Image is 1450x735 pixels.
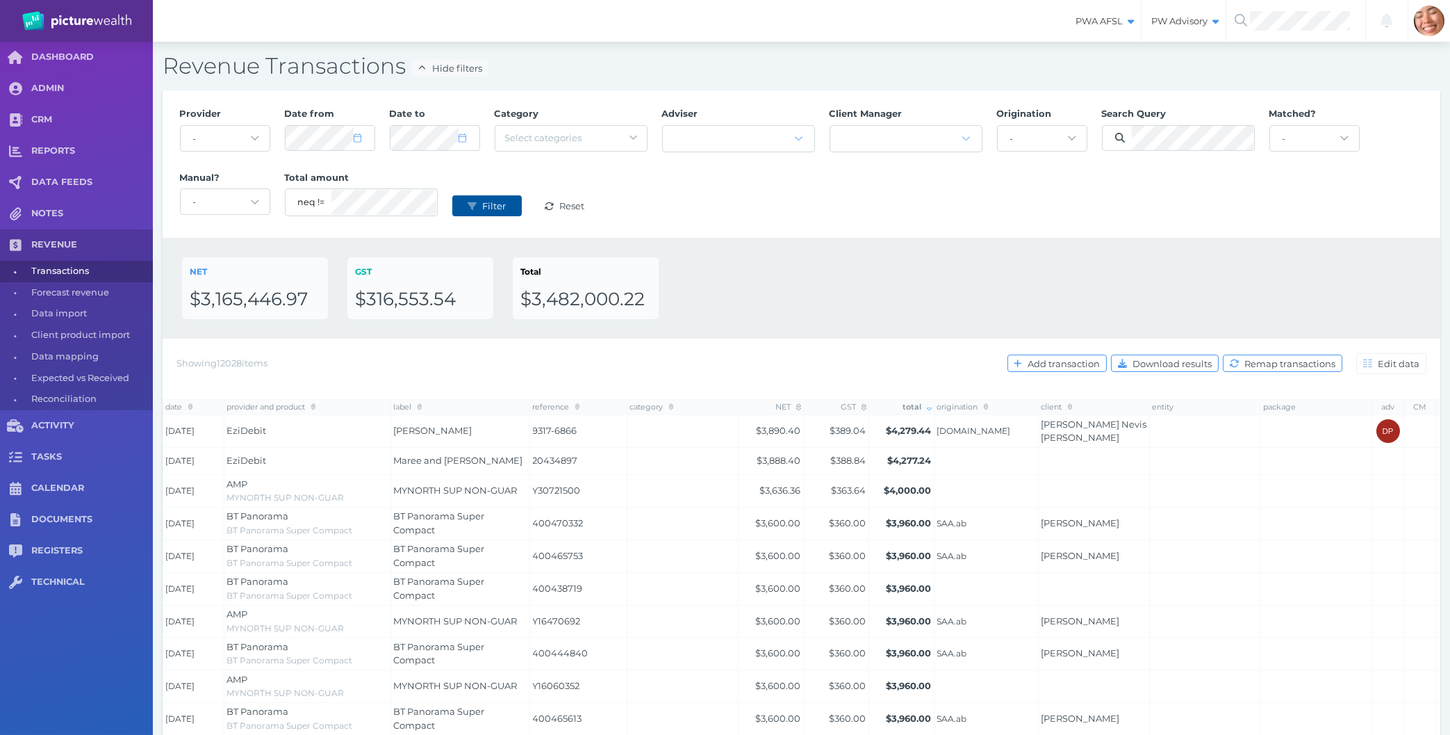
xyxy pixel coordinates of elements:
[163,507,224,540] td: [DATE]
[937,518,1036,529] span: SAA.ab
[163,475,224,508] td: [DATE]
[227,655,353,665] span: BT Panorama Super Compact
[31,346,148,368] span: Data mapping
[1007,355,1107,372] button: Add transaction
[530,702,627,735] td: 400465613
[227,688,345,698] span: MYNORTH SUP NON-GUAR
[841,402,866,412] span: GST
[390,108,426,119] span: Date to
[285,108,335,119] span: Date from
[533,647,625,661] span: 400444840
[227,558,353,568] span: BT Panorama Super Compact
[756,550,801,561] span: $3,600.00
[934,605,1039,638] td: SAA.ab
[530,638,627,670] td: 400444840
[227,674,248,685] span: AMP
[887,713,932,724] span: $3,960.00
[533,679,625,693] span: Y16060352
[887,615,932,627] span: $3,960.00
[1041,402,1073,412] span: client
[1102,108,1167,119] span: Search Query
[1041,517,1120,528] a: [PERSON_NAME]
[1041,615,1120,627] a: [PERSON_NAME]
[533,484,625,498] span: Y30721500
[31,83,153,95] span: ADMIN
[31,483,153,494] span: CALENDAR
[530,415,627,448] td: 9317-6866
[227,608,248,620] span: AMP
[31,177,153,188] span: DATA FEEDS
[1041,550,1120,561] a: [PERSON_NAME]
[495,108,539,119] span: Category
[394,615,518,627] span: MYNORTH SUP NON-GUAR
[394,576,485,601] span: BT Panorama Super Compact
[756,680,801,691] span: $3,600.00
[888,455,932,466] span: $4,277.24
[394,402,422,412] span: label
[1383,427,1394,435] span: DP
[163,51,1440,81] h2: Revenue Transactions
[31,114,153,126] span: CRM
[176,357,267,369] span: Showing 12028 items
[530,448,627,475] td: 20434897
[31,514,153,526] span: DOCUMENTS
[884,485,932,496] span: $4,000.00
[830,108,903,119] span: Client Manager
[760,485,801,496] span: $3,636.36
[934,638,1039,670] td: SAA.ab
[757,455,801,466] span: $3,888.40
[31,420,153,432] span: ACTIVITY
[227,425,267,436] span: EziDebit
[1066,15,1141,27] span: PWA AFSL
[1404,399,1436,414] th: CM
[937,402,989,412] span: origination
[190,266,207,277] span: NET
[530,670,627,703] td: Y16060352
[756,647,801,659] span: $3,600.00
[163,415,224,448] td: [DATE]
[533,517,625,531] span: 400470332
[934,507,1039,540] td: SAA.ab
[452,195,522,216] button: Filter
[1223,355,1342,372] button: Remap transactions
[394,543,485,568] span: BT Panorama Super Compact
[285,172,349,183] span: Total amount
[227,623,345,633] span: MYNORTH SUP NON-GUAR
[530,195,600,216] button: Reset
[180,108,222,119] span: Provider
[1375,358,1426,369] span: Edit data
[411,59,488,76] button: Hide filters
[1041,647,1120,659] a: [PERSON_NAME]
[830,713,866,724] span: $360.00
[31,145,153,157] span: REPORTS
[934,540,1039,572] td: SAA.ab
[505,132,582,143] span: Select categories
[1111,355,1219,372] button: Download results
[934,702,1039,735] td: SAA.ab
[520,266,541,277] span: Total
[756,713,801,724] span: $3,600.00
[937,616,1036,627] span: SAA.ab
[163,605,224,638] td: [DATE]
[166,402,193,412] span: date
[31,389,148,410] span: Reconciliation
[887,647,932,659] span: $3,960.00
[355,288,486,312] div: $316,553.54
[31,451,153,463] span: TASKS
[557,200,591,211] span: Reset
[1041,713,1120,724] a: [PERSON_NAME]
[662,108,698,119] span: Adviser
[887,583,932,594] span: $3,960.00
[180,172,220,183] span: Manual?
[31,325,148,346] span: Client product import
[756,583,801,594] span: $3,600.00
[934,415,1039,448] td: AdamMatthewsDRF.cm
[355,266,372,277] span: GST
[394,641,485,666] span: BT Panorama Super Compact
[227,590,353,601] span: BT Panorama Super Compact
[227,455,267,466] span: EziDebit
[31,576,153,588] span: TECHNICAL
[1025,358,1106,369] span: Add transaction
[1041,419,1147,444] a: [PERSON_NAME] Nevis [PERSON_NAME]
[31,239,153,251] span: REVENUE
